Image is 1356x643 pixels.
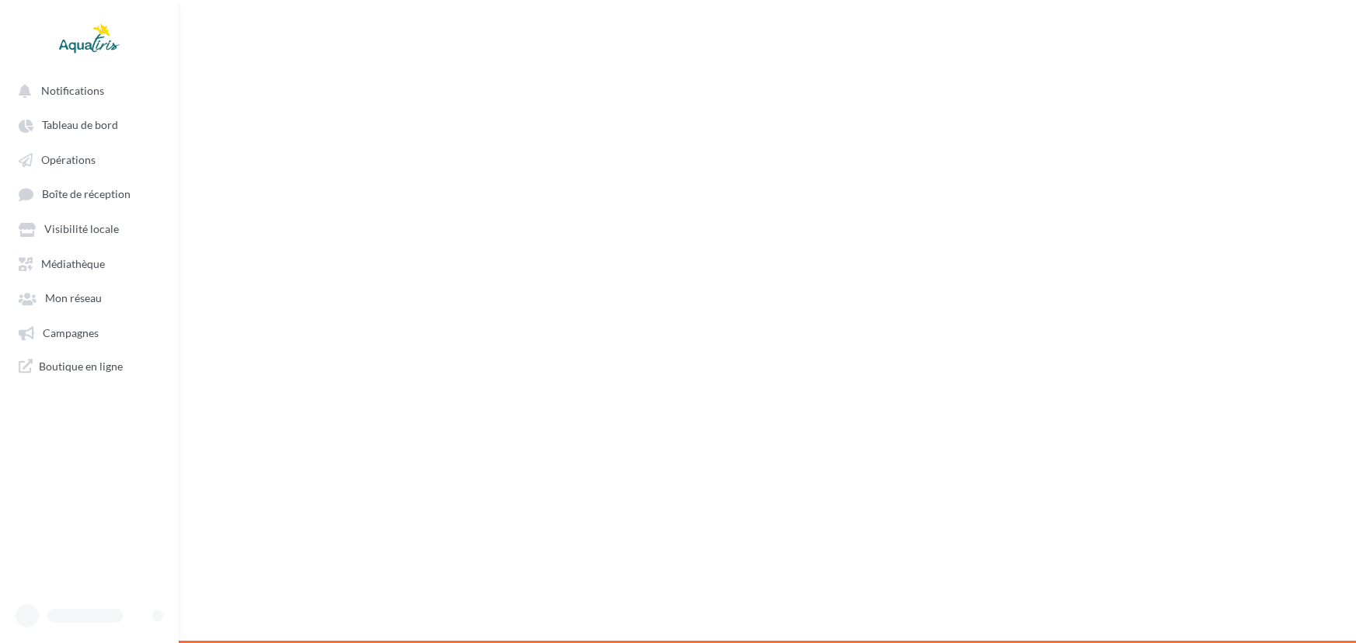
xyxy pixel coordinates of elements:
a: Boutique en ligne [9,353,169,380]
span: Médiathèque [41,257,105,270]
a: Visibilité locale [9,214,169,242]
span: Mon réseau [45,292,102,305]
span: Tableau de bord [42,119,118,132]
span: Notifications [41,84,104,97]
a: Mon réseau [9,283,169,311]
button: Notifications [9,76,163,104]
span: Opérations [41,153,96,166]
a: Médiathèque [9,249,169,277]
a: Opérations [9,145,169,173]
span: Boîte de réception [42,188,131,201]
span: Visibilité locale [44,223,119,236]
a: Tableau de bord [9,110,169,138]
span: Boutique en ligne [39,359,123,374]
span: Campagnes [43,326,99,339]
a: Boîte de réception [9,179,169,208]
a: Campagnes [9,318,169,346]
